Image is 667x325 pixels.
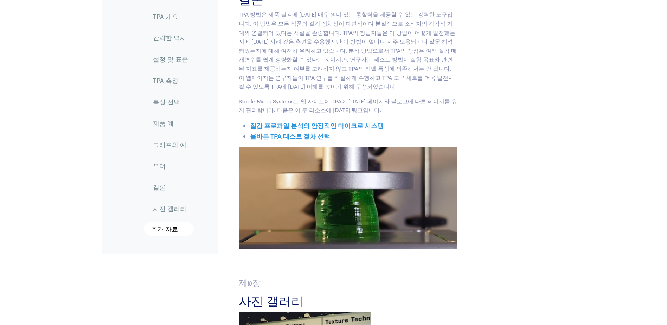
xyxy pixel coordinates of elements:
a: 결론 [147,179,194,196]
img: 그린 푸드 젤, 사전 압축 [239,147,458,249]
a: TPA 측정 [147,72,194,89]
p: Stable Micro Systems는 웹 사이트에 TPA에 [DATE] 페이지와 블로그에 다른 페이지를 유지 관리합니다. 다음은 이 두 리소스에 [DATE] 링크입니다. [239,97,458,115]
a: 설정 및 표준 [147,51,194,67]
a: 간략한 역사 [147,30,194,46]
h2: 제10장 [239,278,371,289]
p: TPA 방법은 제품 질감에 [DATE] 매우 의미 있는 통찰력을 제공할 수 있는 강력한 도구입니다. 이 방법은 모든 식품의 질감 정체성이 다면적이며 본질적으로 소비자의 감각적... [239,10,458,91]
a: 사진 갤러리 [147,200,194,217]
a: 올바른 TPA 테스트 절차 선택 [250,132,330,140]
a: 우려 [147,158,194,174]
a: 특성 선택 [147,94,194,110]
a: 질감 프로파일 분석의 안정적인 마이크로 시스템 [250,121,384,130]
a: 제품 예 [147,115,194,132]
a: 그래프의 예 [147,136,194,153]
a: 추가 자료 [144,222,194,236]
a: TPA 개요 [147,8,194,25]
h3: 사진 갤러리 [239,292,371,309]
